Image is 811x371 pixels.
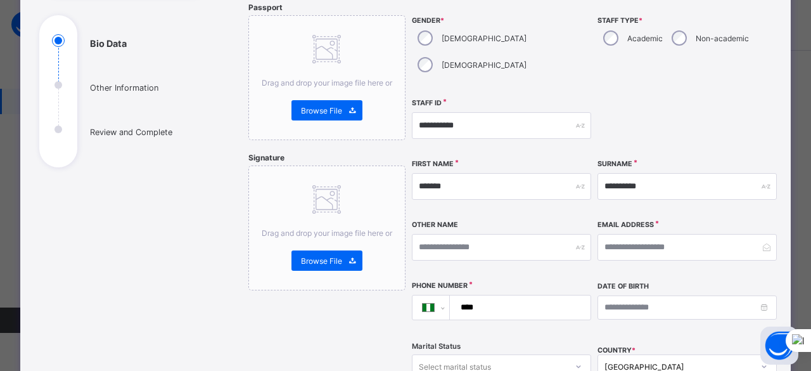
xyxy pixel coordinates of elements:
span: Signature [248,153,284,162]
label: Academic [627,34,663,43]
label: Email Address [597,221,654,229]
span: Drag and drop your image file here or [262,228,392,238]
label: Non-academic [696,34,749,43]
span: Marital Status [412,342,461,351]
div: Drag and drop your image file here orBrowse File [248,15,405,140]
label: Other Name [412,221,458,229]
label: Phone Number [412,282,468,290]
label: First Name [412,160,454,168]
div: Drag and drop your image file here orBrowse File [248,166,405,290]
span: Browse File [301,256,342,266]
label: Staff ID [412,99,442,107]
span: COUNTRY [597,346,635,355]
span: Gender [412,16,591,25]
span: Drag and drop your image file here or [262,78,392,88]
label: [DEMOGRAPHIC_DATA] [442,34,527,43]
span: Passport [248,3,283,12]
label: Surname [597,160,632,168]
button: Open asap [760,327,798,365]
label: [DEMOGRAPHIC_DATA] [442,60,527,70]
span: Staff Type [597,16,777,25]
label: Date of Birth [597,282,649,290]
span: Browse File [301,106,342,115]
